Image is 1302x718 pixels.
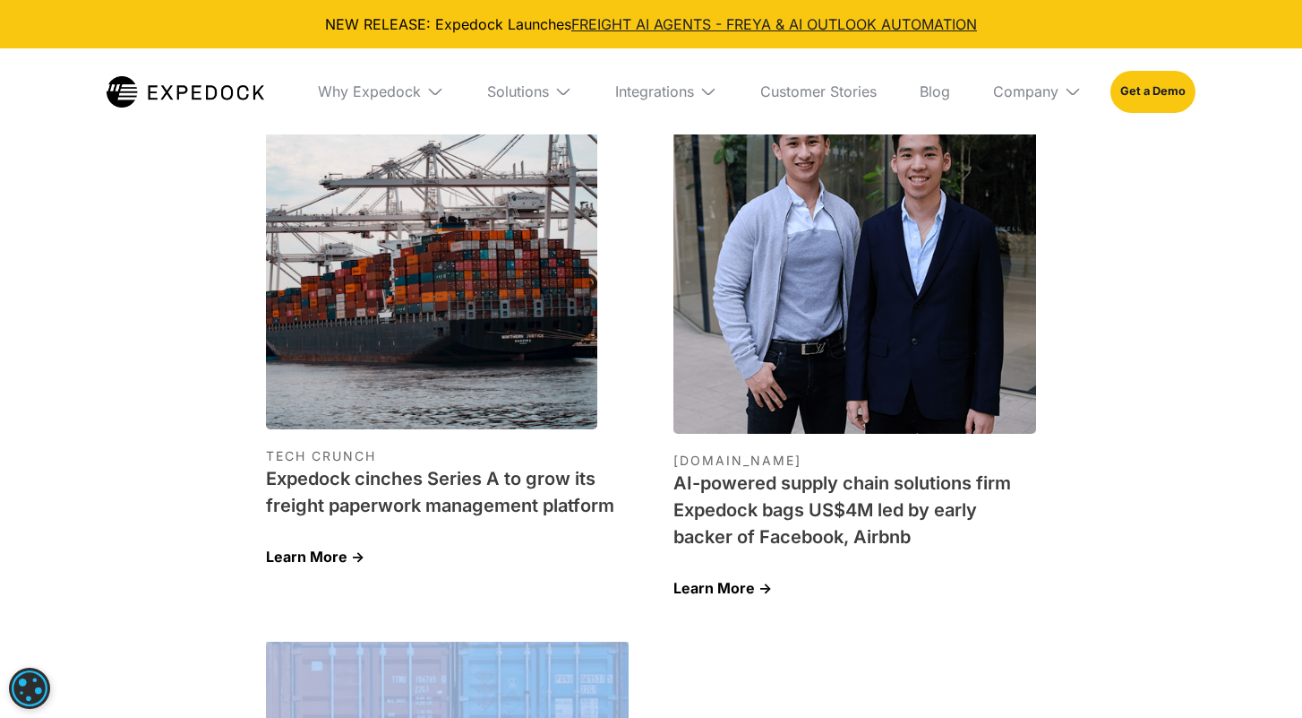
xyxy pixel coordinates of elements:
div: Integrations [615,82,694,100]
h1: Expedock cinches Series A to grow its freight paperwork management platform [266,465,629,519]
div: Why Expedock [304,48,458,134]
div: Solutions [473,48,587,134]
a: Customer Stories [746,48,891,134]
div: Learn More -> [673,579,1036,597]
div: Company [993,82,1058,100]
iframe: Chat Widget [1212,632,1302,718]
div: NEW RELEASE: Expedock Launches [14,14,1288,34]
a: Get a Demo [1110,71,1195,112]
a: TECH CRUNCHExpedock cinches Series A to grow its freight paperwork management platformLearn More -> [266,71,629,597]
div: Learn More -> [266,548,629,566]
a: Blog [905,48,964,134]
h1: AI-powered supply chain solutions firm Expedock bags US$4M led by early backer of Facebook, Airbnb [673,470,1036,550]
div: [DOMAIN_NAME] [673,452,1036,470]
div: Why Expedock [318,82,421,100]
a: E27.CO Thumbnail[DOMAIN_NAME]AI-powered supply chain solutions firm Expedock bags US$4M led by ea... [673,71,1036,597]
div: TECH CRUNCH [266,447,629,465]
img: E27.CO Thumbnail [673,71,1036,434]
div: Integrations [601,48,732,134]
div: Company [979,48,1096,134]
a: FREIGHT AI AGENTS - FREYA & AI OUTLOOK AUTOMATION [571,15,977,33]
div: Solutions [487,82,549,100]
